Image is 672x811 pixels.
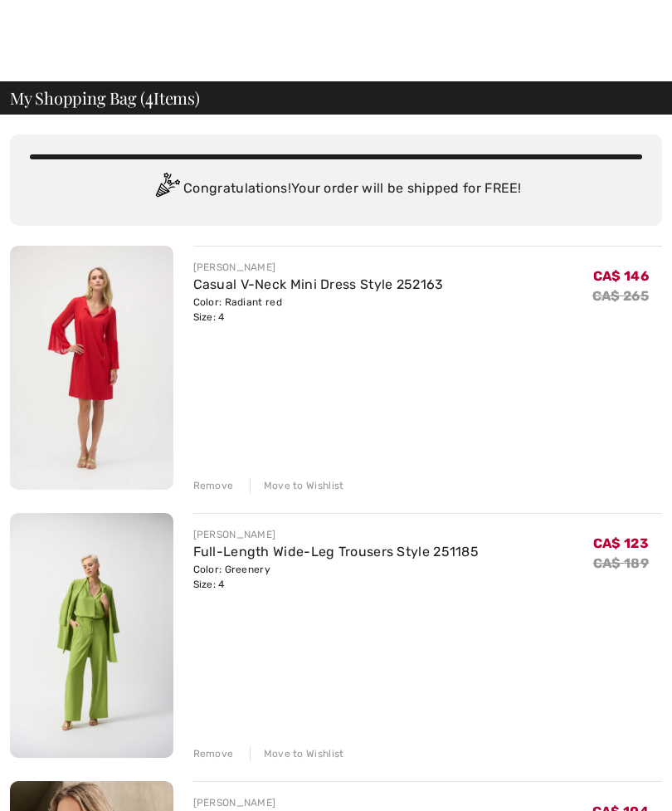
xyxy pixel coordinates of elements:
[193,276,444,292] a: Casual V-Neck Mini Dress Style 252163
[10,246,173,490] img: Casual V-Neck Mini Dress Style 252163
[193,295,444,325] div: Color: Radiant red Size: 4
[10,513,173,757] img: Full-Length Wide-Leg Trousers Style 251185
[593,268,649,284] span: CA$ 146
[593,535,649,551] span: CA$ 123
[193,746,234,761] div: Remove
[250,478,344,493] div: Move to Wishlist
[193,795,430,810] div: [PERSON_NAME]
[150,173,183,206] img: Congratulation2.svg
[193,562,480,592] div: Color: Greenery Size: 4
[593,555,649,571] s: CA$ 189
[193,260,444,275] div: [PERSON_NAME]
[145,85,153,107] span: 4
[193,527,480,542] div: [PERSON_NAME]
[193,478,234,493] div: Remove
[10,90,200,106] span: My Shopping Bag ( Items)
[592,288,649,304] s: CA$ 265
[250,746,344,761] div: Move to Wishlist
[30,173,642,206] div: Congratulations! Your order will be shipped for FREE!
[193,544,480,559] a: Full-Length Wide-Leg Trousers Style 251185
